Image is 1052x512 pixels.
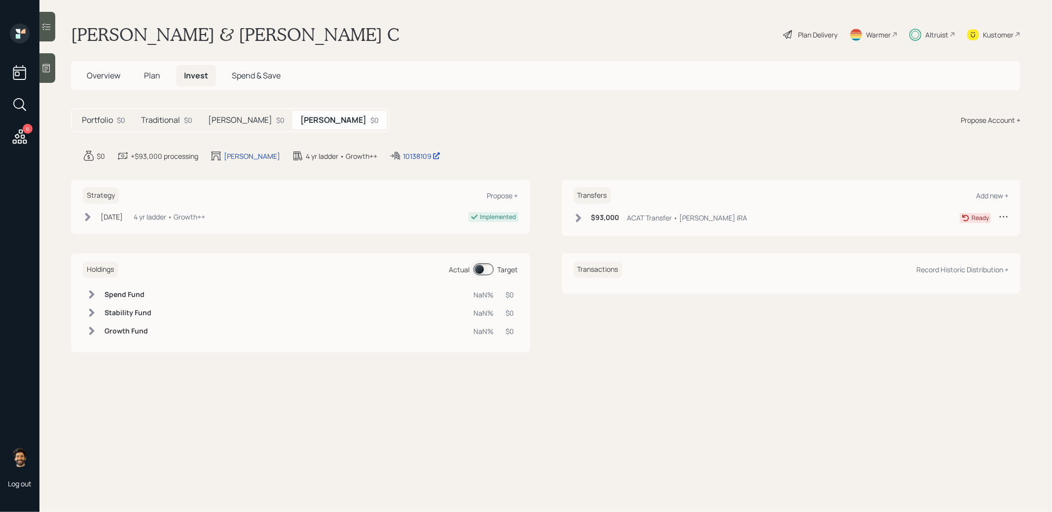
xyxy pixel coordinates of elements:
div: Actual [449,264,470,275]
h6: $93,000 [591,214,619,222]
div: $0 [506,308,514,318]
div: $0 [97,151,105,161]
div: ACAT Transfer • [PERSON_NAME] IRA [627,213,748,223]
h6: Transfers [574,187,611,204]
div: 4 yr ladder • Growth++ [306,151,377,161]
div: Propose Account + [961,115,1020,125]
h6: Strategy [83,187,119,204]
span: Invest [184,70,208,81]
div: $0 [506,290,514,300]
span: Overview [87,70,120,81]
h5: Portfolio [82,115,113,125]
div: Altruist [925,30,948,40]
div: $0 [184,115,192,125]
h6: Transactions [574,261,622,278]
h6: Stability Fund [105,309,151,317]
h1: [PERSON_NAME] & [PERSON_NAME] C [71,24,399,45]
div: $0 [276,115,285,125]
img: eric-schwartz-headshot.png [10,447,30,467]
div: NaN% [474,290,494,300]
h6: Growth Fund [105,327,151,335]
div: 4 yr ladder • Growth++ [134,212,205,222]
div: Record Historic Distribution + [916,265,1009,274]
div: Implemented [480,213,516,221]
div: Propose + [487,191,518,200]
div: 6 [23,124,33,134]
h5: [PERSON_NAME] [300,115,366,125]
div: Plan Delivery [798,30,837,40]
div: [PERSON_NAME] [224,151,280,161]
div: Add new + [976,191,1009,200]
h5: Traditional [141,115,180,125]
span: Plan [144,70,160,81]
div: Warmer [866,30,891,40]
div: Ready [972,214,989,222]
div: $0 [117,115,125,125]
div: [DATE] [101,212,123,222]
span: Spend & Save [232,70,281,81]
h6: Holdings [83,261,118,278]
div: NaN% [474,308,494,318]
div: Target [498,264,518,275]
div: $0 [370,115,379,125]
div: NaN% [474,326,494,336]
h5: [PERSON_NAME] [208,115,272,125]
h6: Spend Fund [105,291,151,299]
div: +$93,000 processing [131,151,198,161]
div: 10138109 [403,151,440,161]
div: Kustomer [983,30,1014,40]
div: $0 [506,326,514,336]
div: Log out [8,479,32,488]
